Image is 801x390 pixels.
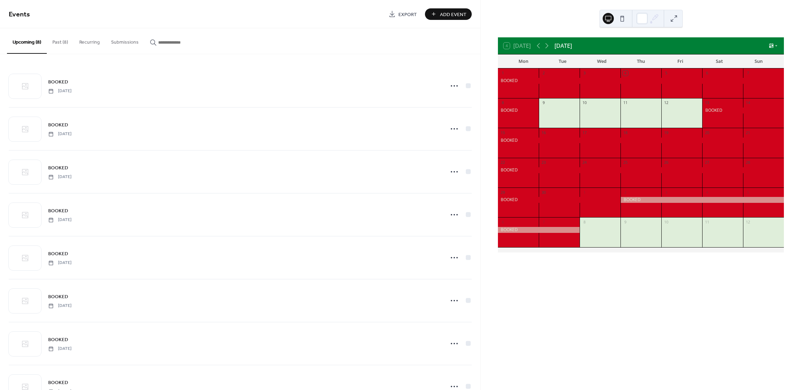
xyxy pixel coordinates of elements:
[582,219,587,225] div: 8
[704,160,710,165] div: 27
[500,160,505,165] div: 22
[48,217,72,223] span: [DATE]
[623,71,628,76] div: 4
[623,100,628,105] div: 11
[48,164,68,172] a: BOOKED
[398,11,417,18] span: Export
[48,164,68,172] span: BOOKED
[582,130,587,135] div: 17
[704,190,710,195] div: 4
[622,54,661,68] div: Thu
[704,219,710,225] div: 11
[7,28,47,54] button: Upcoming (8)
[440,11,466,18] span: Add Event
[700,54,739,68] div: Sat
[48,250,68,258] span: BOOKED
[745,160,750,165] div: 28
[582,71,587,76] div: 3
[105,28,144,53] button: Submissions
[623,160,628,165] div: 25
[500,100,505,105] div: 8
[543,54,582,68] div: Tue
[48,78,68,86] a: BOOKED
[74,28,105,53] button: Recurring
[500,130,505,135] div: 15
[9,8,30,21] span: Events
[745,190,750,195] div: 5
[702,108,784,113] div: BOOKED
[661,54,700,68] div: Fri
[498,78,784,84] div: BOOKED
[541,100,546,105] div: 9
[48,88,72,94] span: [DATE]
[48,250,68,258] a: BOOKED
[498,227,580,233] div: BOOKED
[582,190,587,195] div: 1
[48,174,72,180] span: [DATE]
[498,108,539,113] div: BOOKED
[48,303,72,309] span: [DATE]
[48,131,72,137] span: [DATE]
[663,71,669,76] div: 5
[425,8,472,20] button: Add Event
[704,130,710,135] div: 20
[663,130,669,135] div: 19
[47,28,74,53] button: Past (8)
[48,122,68,129] span: BOOKED
[582,100,587,105] div: 10
[48,293,68,301] a: BOOKED
[48,121,68,129] a: BOOKED
[745,100,750,105] div: 14
[663,190,669,195] div: 3
[554,42,572,50] div: [DATE]
[663,219,669,225] div: 10
[582,160,587,165] div: 24
[498,197,620,203] div: BOOKED
[541,71,546,76] div: 2
[704,100,710,105] div: 13
[582,54,621,68] div: Wed
[48,336,68,344] a: BOOKED
[620,197,784,203] div: BOOKED
[498,167,784,173] div: BOOKED
[48,378,68,387] a: BOOKED
[48,79,68,86] span: BOOKED
[704,71,710,76] div: 6
[48,207,68,215] span: BOOKED
[500,71,505,76] div: 1
[498,138,784,144] div: BOOKED
[500,190,505,195] div: 29
[48,207,68,215] a: BOOKED
[663,160,669,165] div: 26
[541,130,546,135] div: 16
[623,219,628,225] div: 9
[663,100,669,105] div: 12
[745,130,750,135] div: 21
[623,190,628,195] div: 2
[623,130,628,135] div: 18
[745,219,750,225] div: 12
[541,190,546,195] div: 30
[48,260,72,266] span: [DATE]
[383,8,422,20] a: Export
[48,346,72,352] span: [DATE]
[541,160,546,165] div: 23
[739,54,778,68] div: Sun
[504,54,543,68] div: Mon
[500,219,505,225] div: 6
[745,71,750,76] div: 7
[541,219,546,225] div: 7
